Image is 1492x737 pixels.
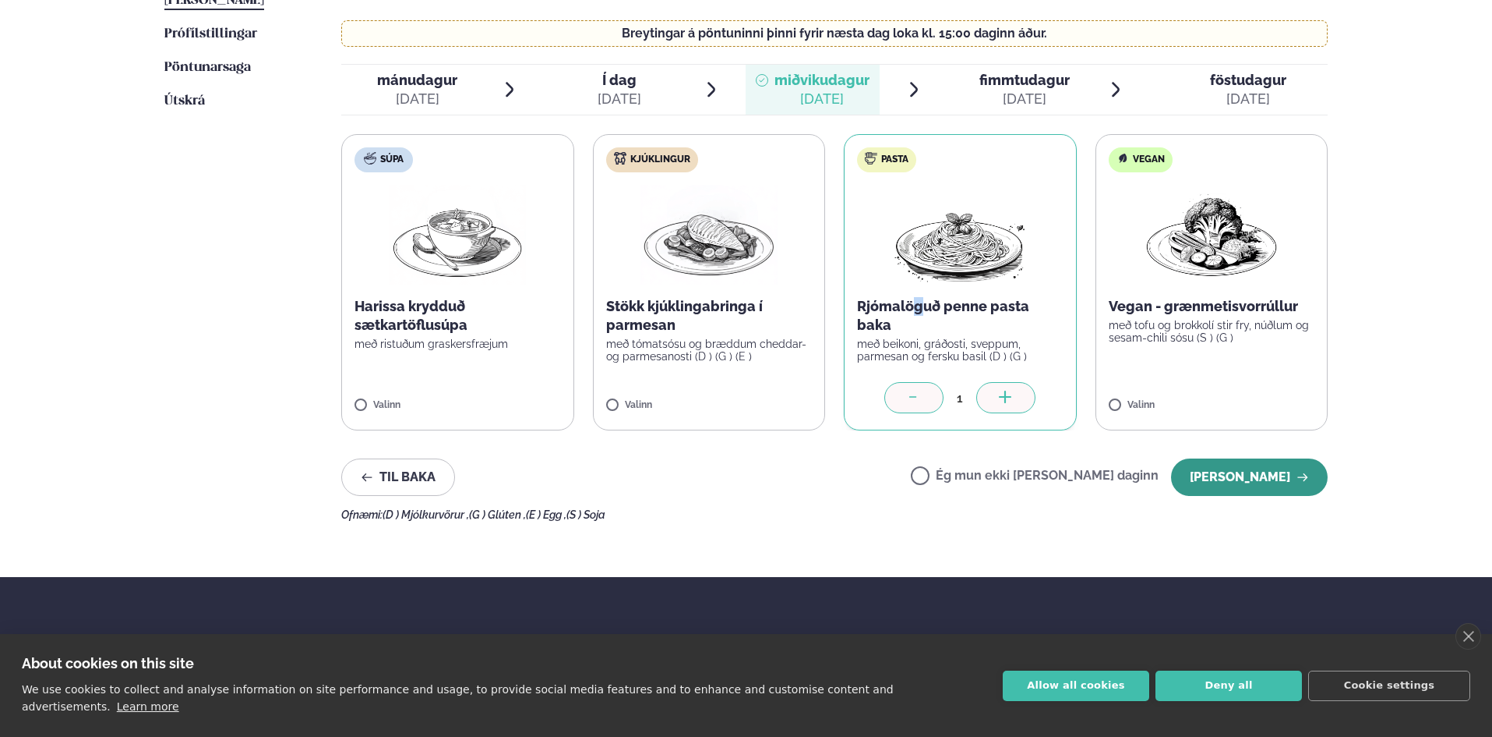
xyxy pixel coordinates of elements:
div: Ofnæmi: [341,508,1328,521]
img: Vegan.png [1143,185,1280,285]
img: chicken.svg [614,152,626,165]
div: [DATE] [1210,90,1286,108]
p: með tómatsósu og bræddum cheddar- og parmesanosti (D ) (G ) (E ) [606,338,813,363]
button: Deny all [1155,671,1302,701]
p: með beikoni, gráðosti, sveppum, parmesan og fersku basil (D ) (G ) [857,338,1063,363]
span: (D ) Mjólkurvörur , [383,508,469,521]
span: Útskrá [164,94,205,108]
button: [PERSON_NAME] [1171,459,1328,496]
div: 1 [944,389,976,407]
img: soup.svg [364,152,376,165]
span: (S ) Soja [566,508,605,521]
span: (E ) Egg , [526,508,566,521]
a: close [1455,623,1481,650]
span: Súpa [380,154,404,166]
img: Spagetti.png [891,185,1028,285]
p: með tofu og brokkolí stir fry, núðlum og sesam-chili sósu (S ) (G ) [1109,319,1315,344]
img: Chicken-breast.png [640,185,778,285]
a: Learn more [117,700,179,713]
p: We use cookies to collect and analyse information on site performance and usage, to provide socia... [22,683,894,713]
p: Vegan - grænmetisvorrúllur [1109,297,1315,316]
p: með ristuðum graskersfræjum [354,338,561,350]
span: Pöntunarsaga [164,61,251,74]
img: pasta.svg [865,152,877,165]
img: Soup.png [389,185,526,285]
p: Rjómalöguð penne pasta baka [857,297,1063,335]
img: Vegan.svg [1116,152,1129,165]
p: Breytingar á pöntuninni þinni fyrir næsta dag loka kl. 15:00 daginn áður. [358,27,1312,40]
div: [DATE] [979,90,1070,108]
a: Prófílstillingar [164,25,257,44]
span: (G ) Glúten , [469,508,526,521]
a: Pöntunarsaga [164,58,251,77]
a: Útskrá [164,92,205,111]
span: Vegan [1133,154,1165,166]
button: Cookie settings [1308,671,1470,701]
button: Allow all cookies [1003,671,1149,701]
span: föstudagur [1210,72,1286,88]
span: Pasta [881,154,908,166]
span: miðvikudagur [774,72,869,88]
div: [DATE] [377,90,457,108]
div: [DATE] [598,90,641,108]
span: fimmtudagur [979,72,1070,88]
p: Stökk kjúklingabringa í parmesan [606,297,813,335]
button: Til baka [341,459,455,496]
span: mánudagur [377,72,457,88]
strong: About cookies on this site [22,655,194,671]
span: Í dag [598,71,641,90]
span: Kjúklingur [630,154,690,166]
div: [DATE] [774,90,869,108]
span: Prófílstillingar [164,27,257,41]
p: Harissa krydduð sætkartöflusúpa [354,297,561,335]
